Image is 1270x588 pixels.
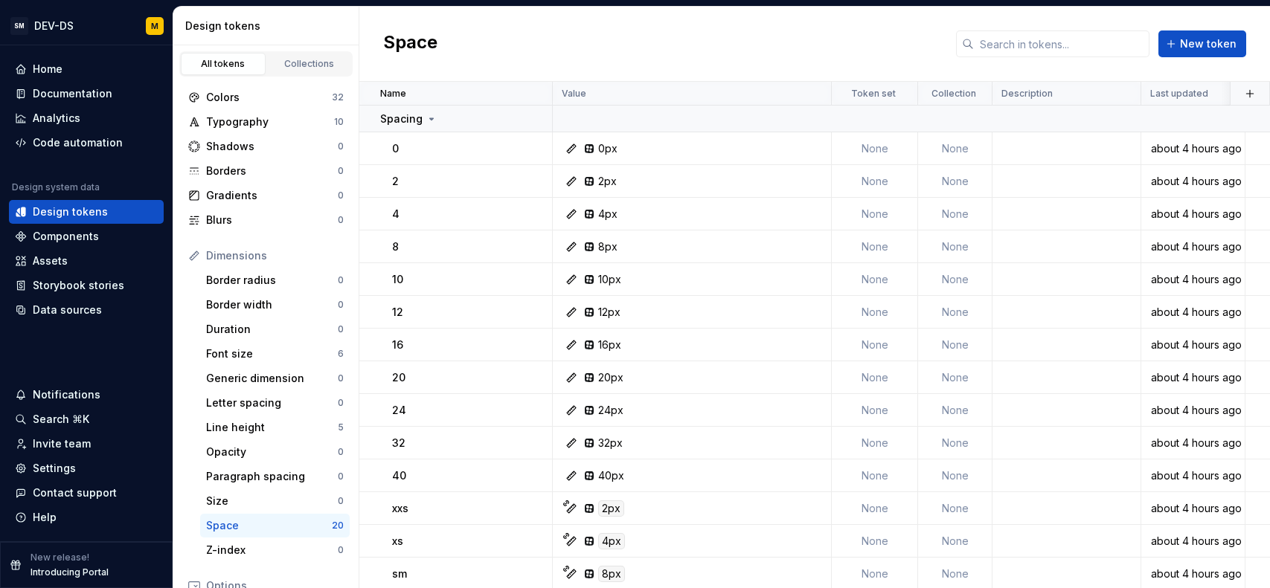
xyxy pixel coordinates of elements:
td: None [832,427,918,459]
span: New token [1180,36,1237,51]
a: Settings [9,456,164,480]
div: 24px [598,403,623,418]
div: Typography [206,114,334,129]
div: Colors [206,90,332,105]
td: None [918,394,992,427]
div: about 4 hours ago [1142,468,1244,483]
div: about 4 hours ago [1142,501,1244,516]
div: Settings [33,461,76,476]
div: 0 [338,372,344,384]
div: about 4 hours ago [1142,436,1244,450]
div: 20 [332,520,344,532]
div: about 4 hours ago [1142,174,1244,189]
div: Code automation [33,135,123,150]
td: None [918,132,992,165]
a: Gradients0 [182,184,350,207]
td: None [832,492,918,525]
div: about 4 hours ago [1142,207,1244,222]
a: Documentation [9,82,164,106]
p: 4 [392,207,400,222]
div: about 4 hours ago [1142,370,1244,385]
p: Value [562,88,586,100]
a: Typography10 [182,110,350,134]
p: 20 [392,370,405,385]
button: Search ⌘K [9,407,164,431]
td: None [918,263,992,296]
div: 0 [338,495,344,507]
a: Z-index0 [200,538,350,562]
div: 0 [338,190,344,201]
div: Border width [206,297,338,312]
div: 2px [598,500,624,517]
div: Design system data [12,181,100,193]
div: 0px [598,141,618,156]
button: SMDEV-DSM [3,10,170,42]
div: about 4 hours ago [1142,403,1244,418]
div: Generic dimension [206,371,338,386]
a: Design tokens [9,200,164,224]
div: Home [33,62,62,77]
p: 16 [392,337,403,352]
div: 0 [338,544,344,556]
div: 10px [598,272,621,287]
div: 40px [598,468,624,483]
div: 20px [598,370,623,385]
div: Design tokens [33,204,108,219]
div: 0 [338,323,344,335]
div: Z-index [206,543,338,558]
td: None [832,165,918,198]
div: Invite team [33,436,91,451]
div: Opacity [206,445,338,459]
p: 40 [392,468,406,483]
div: 0 [338,397,344,409]
td: None [832,329,918,361]
div: 0 [338,214,344,226]
div: 6 [338,348,344,360]
div: about 4 hours ago [1142,337,1244,352]
a: Borders0 [182,159,350,183]
a: Code automation [9,131,164,155]
p: 8 [392,239,399,254]
td: None [832,525,918,558]
p: Description [1001,88,1053,100]
div: 0 [338,446,344,458]
div: Assets [33,253,68,268]
a: Home [9,57,164,81]
div: 0 [338,274,344,286]
div: Shadows [206,139,338,154]
div: 10 [334,116,344,128]
div: 0 [338,140,344,152]
div: Dimensions [206,248,344,263]
div: Size [206,494,338,508]
div: Documentation [33,86,112,101]
a: Paragraph spacing0 [200,465,350,488]
p: 10 [392,272,403,287]
td: None [918,296,992,329]
p: 24 [392,403,406,418]
div: Font size [206,346,338,361]
div: Data sources [33,303,102,317]
a: Line height5 [200,416,350,439]
div: 8px [598,566,625,582]
a: Analytics [9,106,164,130]
div: All tokens [186,58,260,70]
p: Last updated [1150,88,1208,100]
p: Collection [931,88,976,100]
td: None [918,361,992,394]
div: 4px [598,207,618,222]
td: None [918,459,992,492]
p: Introducing Portal [31,566,109,578]
button: Notifications [9,383,164,407]
div: Help [33,510,57,525]
div: about 4 hours ago [1142,141,1244,156]
div: Contact support [33,485,117,500]
td: None [832,459,918,492]
a: Storybook stories [9,274,164,297]
div: Gradients [206,188,338,203]
div: about 4 hours ago [1142,566,1244,581]
div: Blurs [206,213,338,227]
td: None [832,394,918,427]
p: 0 [392,141,399,156]
a: Data sources [9,298,164,322]
button: Help [9,505,164,529]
